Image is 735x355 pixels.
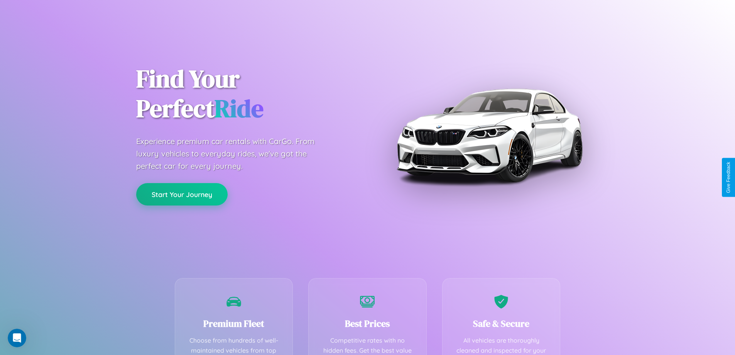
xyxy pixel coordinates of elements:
h3: Safe & Secure [454,317,549,330]
h3: Best Prices [320,317,415,330]
span: Ride [215,92,264,125]
button: Start Your Journey [136,183,228,206]
p: Experience premium car rentals with CarGo. From luxury vehicles to everyday rides, we've got the ... [136,135,329,172]
h3: Premium Fleet [187,317,281,330]
h1: Find Your Perfect [136,64,356,124]
div: Give Feedback [726,162,731,193]
iframe: Intercom live chat [8,329,26,347]
img: Premium BMW car rental vehicle [393,39,586,232]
